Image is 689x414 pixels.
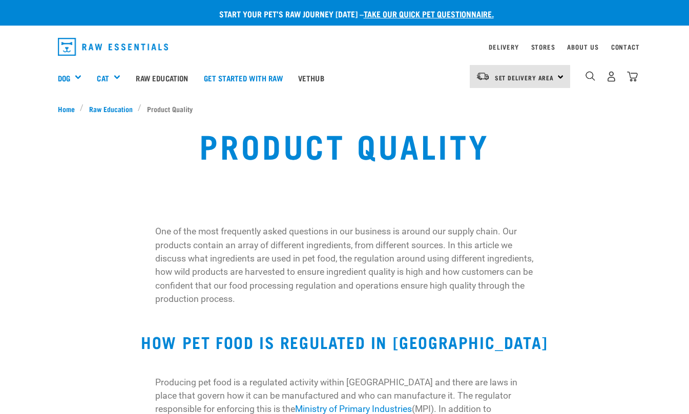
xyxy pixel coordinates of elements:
a: Ministry of Primary Industries [295,404,412,414]
nav: dropdown navigation [50,34,640,60]
a: Delivery [489,45,518,49]
nav: breadcrumbs [58,103,632,114]
a: Stores [531,45,555,49]
span: Set Delivery Area [495,76,554,79]
a: Home [58,103,80,114]
img: Raw Essentials Logo [58,38,169,56]
a: take our quick pet questionnaire. [364,11,494,16]
span: Raw Education [89,103,133,114]
img: home-icon-1@2x.png [586,71,595,81]
img: home-icon@2x.png [627,71,638,82]
p: One of the most frequently asked questions in our business is around our supply chain. Our produc... [155,225,534,306]
a: Get started with Raw [196,57,290,98]
a: About Us [567,45,598,49]
a: Raw Education [128,57,196,98]
img: user.png [606,71,617,82]
span: Home [58,103,75,114]
img: van-moving.png [476,72,490,81]
a: Raw Education [83,103,138,114]
a: Vethub [290,57,332,98]
a: Cat [97,72,109,84]
h1: Product Quality [199,126,489,163]
a: Contact [611,45,640,49]
h2: HOW PET FOOD IS REGULATED IN [GEOGRAPHIC_DATA] [58,333,632,351]
a: Dog [58,72,70,84]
